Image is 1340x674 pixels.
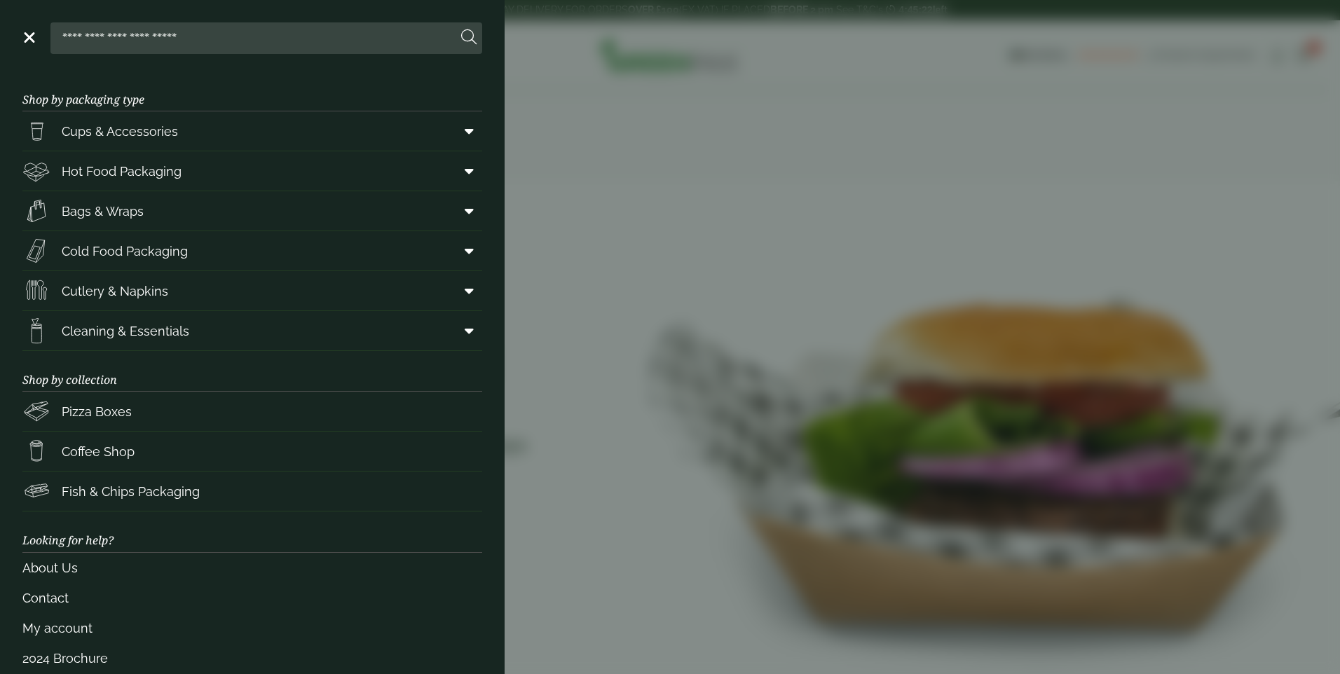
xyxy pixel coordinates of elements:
span: Cups & Accessories [62,122,178,141]
a: Pizza Boxes [22,392,482,431]
span: Cleaning & Essentials [62,322,189,341]
a: Cleaning & Essentials [22,311,482,350]
span: Hot Food Packaging [62,162,182,181]
a: Fish & Chips Packaging [22,472,482,511]
img: open-wipe.svg [22,317,50,345]
span: Pizza Boxes [62,402,132,421]
img: Paper_carriers.svg [22,197,50,225]
a: 2024 Brochure [22,643,482,673]
h3: Shop by packaging type [22,71,482,111]
a: Contact [22,583,482,613]
img: PintNhalf_cup.svg [22,117,50,145]
h3: Shop by collection [22,351,482,392]
a: Bags & Wraps [22,191,482,231]
img: Sandwich_box.svg [22,237,50,265]
img: Pizza_boxes.svg [22,397,50,425]
h3: Looking for help? [22,511,482,552]
a: Coffee Shop [22,432,482,471]
img: Cutlery.svg [22,277,50,305]
a: Hot Food Packaging [22,151,482,191]
img: Deli_box.svg [22,157,50,185]
a: Cutlery & Napkins [22,271,482,310]
a: Cups & Accessories [22,111,482,151]
span: Coffee Shop [62,442,135,461]
img: HotDrink_paperCup.svg [22,437,50,465]
img: FishNchip_box.svg [22,477,50,505]
a: Cold Food Packaging [22,231,482,270]
span: Bags & Wraps [62,202,144,221]
span: Cold Food Packaging [62,242,188,261]
span: Cutlery & Napkins [62,282,168,301]
a: My account [22,613,482,643]
span: Fish & Chips Packaging [62,482,200,501]
a: About Us [22,553,482,583]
